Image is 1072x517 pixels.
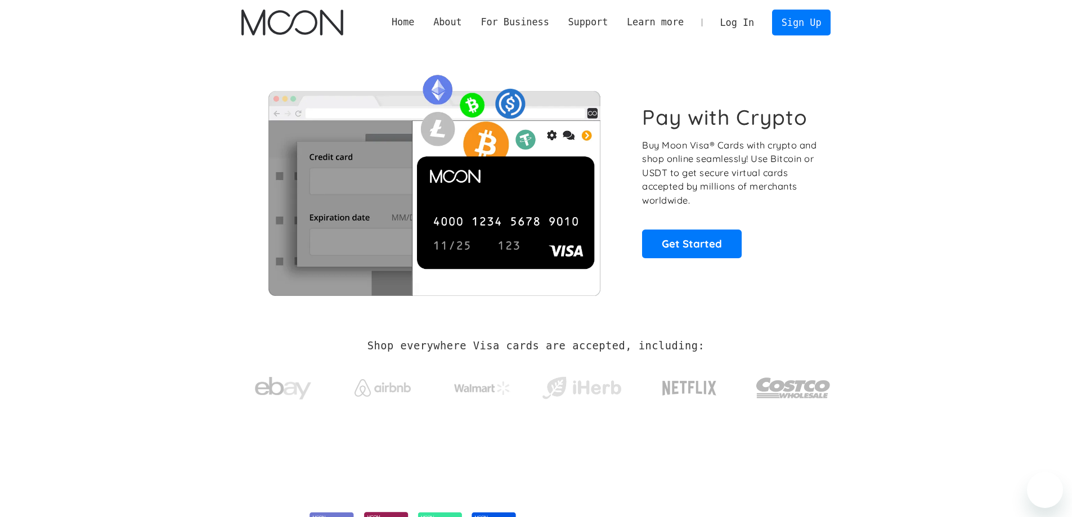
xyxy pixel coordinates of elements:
[454,381,510,395] img: Walmart
[241,10,343,35] a: home
[661,374,717,402] img: Netflix
[340,368,424,402] a: Airbnb
[639,363,740,408] a: Netflix
[440,370,524,401] a: Walmart
[472,15,559,29] div: For Business
[642,138,818,208] p: Buy Moon Visa® Cards with crypto and shop online seamlessly! Use Bitcoin or USDT to get secure vi...
[711,10,764,35] a: Log In
[241,67,627,295] img: Moon Cards let you spend your crypto anywhere Visa is accepted.
[481,15,549,29] div: For Business
[559,15,617,29] div: Support
[540,362,624,408] a: iHerb
[433,15,462,29] div: About
[627,15,684,29] div: Learn more
[642,105,808,130] h1: Pay with Crypto
[540,374,624,403] img: iHerb
[642,230,742,258] a: Get Started
[1027,472,1063,508] iframe: Button to launch messaging window
[617,15,693,29] div: Learn more
[255,371,311,406] img: ebay
[241,10,343,35] img: Moon Logo
[568,15,608,29] div: Support
[355,379,411,397] img: Airbnb
[772,10,831,35] a: Sign Up
[382,15,424,29] a: Home
[424,15,471,29] div: About
[367,340,705,352] h2: Shop everywhere Visa cards are accepted, including:
[756,356,831,415] a: Costco
[756,367,831,409] img: Costco
[241,359,325,412] a: ebay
